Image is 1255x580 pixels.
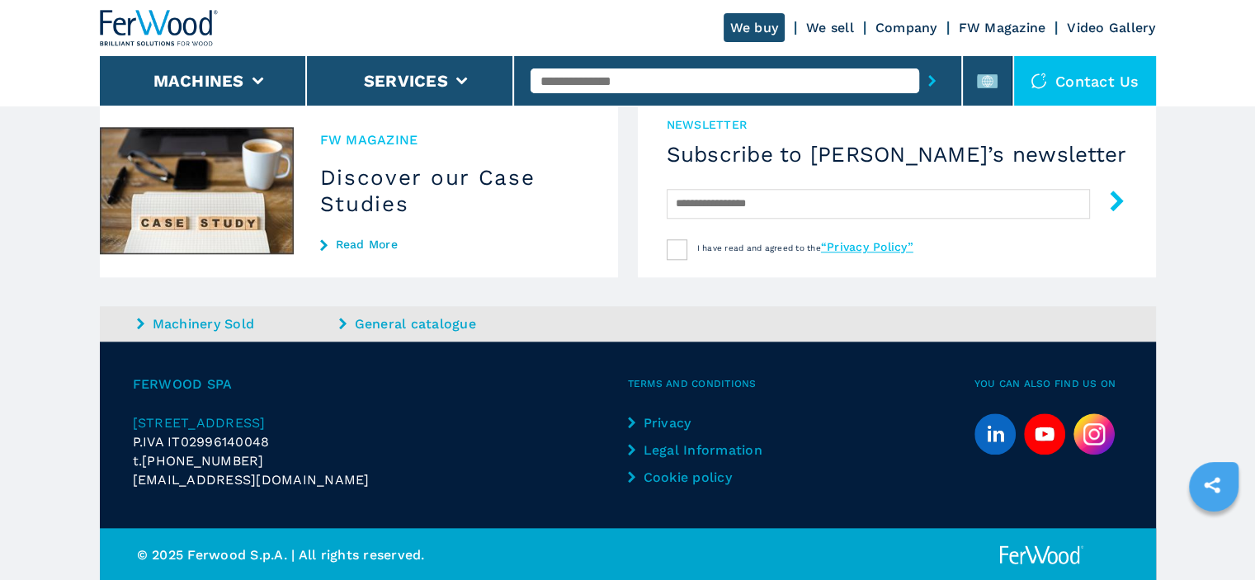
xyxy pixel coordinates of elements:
[320,130,592,149] span: FW MAGAZINE
[320,238,592,251] a: Read More
[628,441,766,460] a: Legal Information
[153,71,244,91] button: Machines
[697,243,913,252] span: I have read and agreed to the
[974,375,1123,394] span: You can also find us on
[1014,56,1156,106] div: Contact us
[137,545,628,564] p: © 2025 Ferwood S.p.A. | All rights reserved.
[364,71,448,91] button: Services
[875,20,937,35] a: Company
[628,375,974,394] span: Terms and Conditions
[667,116,1127,133] span: newsletter
[1024,413,1065,455] a: youtube
[1073,413,1115,455] img: Instagram
[959,20,1046,35] a: FW Magazine
[339,314,537,333] a: General catalogue
[821,240,913,253] a: “Privacy Policy”
[667,141,1127,167] h4: Subscribe to [PERSON_NAME]’s newsletter
[806,20,854,35] a: We sell
[628,468,766,487] a: Cookie policy
[919,62,945,100] button: submit-button
[133,434,270,450] span: P.IVA IT02996140048
[133,415,266,431] span: [STREET_ADDRESS]
[133,375,628,394] span: Ferwood Spa
[133,451,628,470] div: t.
[997,545,1086,565] img: Ferwood
[1185,506,1243,568] iframe: Chat
[974,413,1016,455] a: linkedin
[133,413,628,432] a: [STREET_ADDRESS]
[1090,184,1127,223] button: submit-button
[628,413,766,432] a: Privacy
[1031,73,1047,89] img: Contact us
[133,470,370,489] span: [EMAIL_ADDRESS][DOMAIN_NAME]
[1191,464,1233,506] a: sharethis
[724,13,786,42] a: We buy
[100,104,294,277] img: Discover our Case Studies
[320,164,592,217] h3: Discover our Case Studies
[137,314,335,333] a: Machinery Sold
[1067,20,1155,35] a: Video Gallery
[100,10,219,46] img: Ferwood
[142,451,264,470] span: [PHONE_NUMBER]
